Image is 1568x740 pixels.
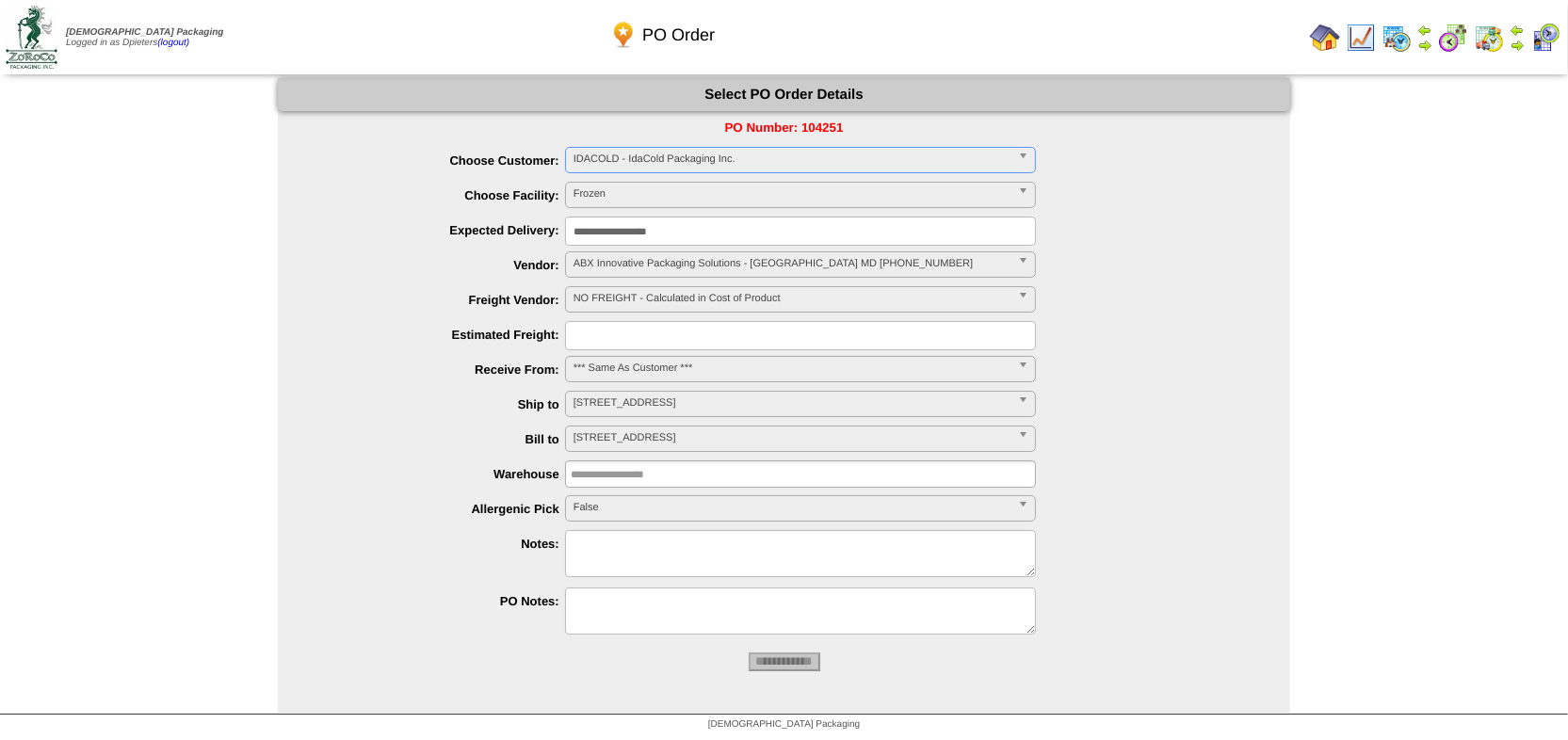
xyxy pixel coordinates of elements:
[574,148,1010,170] span: IDACOLD - IdaCold Packaging Inc.
[1474,23,1504,53] img: calendarinout.gif
[1510,23,1525,38] img: arrowleft.gif
[278,121,1290,135] div: PO Number: 104251
[1438,23,1468,53] img: calendarblend.gif
[315,397,565,411] label: Ship to
[157,38,189,48] a: (logout)
[278,78,1290,111] div: Select PO Order Details
[574,496,1010,519] span: False
[315,537,565,551] label: Notes:
[1417,23,1432,38] img: arrowleft.gif
[315,223,565,237] label: Expected Delivery:
[315,293,565,307] label: Freight Vendor:
[1382,23,1412,53] img: calendarprod.gif
[315,594,565,608] label: PO Notes:
[315,328,565,342] label: Estimated Freight:
[66,27,223,48] span: Logged in as Dpieters
[708,719,860,730] span: [DEMOGRAPHIC_DATA] Packaging
[66,27,223,38] span: [DEMOGRAPHIC_DATA] Packaging
[574,183,1010,205] span: Frozen
[642,25,715,45] span: PO Order
[1310,23,1340,53] img: home.gif
[6,6,57,69] img: zoroco-logo-small.webp
[1417,38,1432,53] img: arrowright.gif
[315,502,565,516] label: Allergenic Pick
[608,20,639,50] img: po.png
[1530,23,1560,53] img: calendarcustomer.gif
[574,392,1010,414] span: [STREET_ADDRESS]
[315,432,565,446] label: Bill to
[315,153,565,168] label: Choose Customer:
[574,426,1010,449] span: [STREET_ADDRESS]
[1346,23,1376,53] img: line_graph.gif
[315,258,565,272] label: Vendor:
[315,467,565,481] label: Warehouse
[315,188,565,202] label: Choose Facility:
[1510,38,1525,53] img: arrowright.gif
[315,362,565,377] label: Receive From:
[574,287,1010,310] span: NO FREIGHT - Calculated in Cost of Product
[574,252,1010,275] span: ABX Innovative Packaging Solutions - [GEOGRAPHIC_DATA] MD [PHONE_NUMBER]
